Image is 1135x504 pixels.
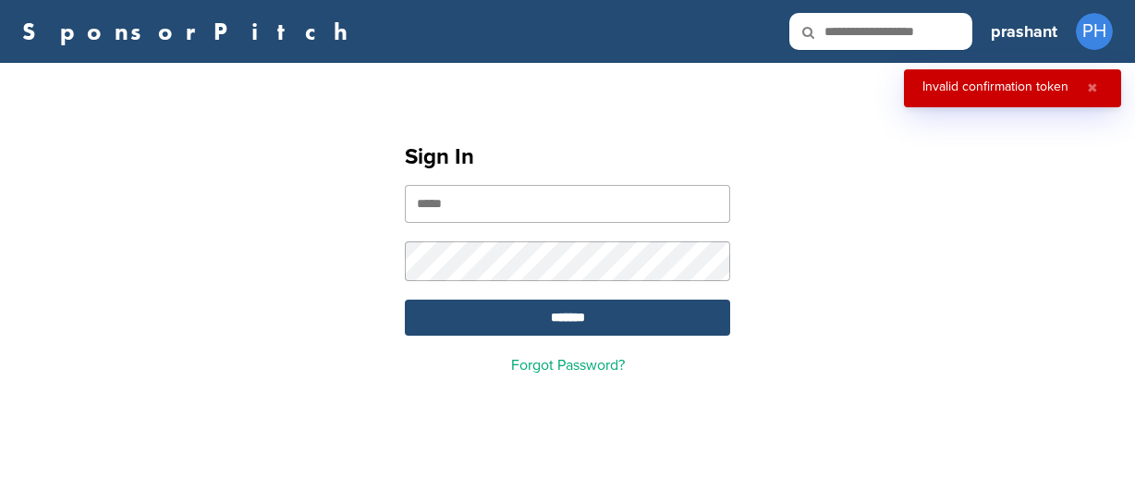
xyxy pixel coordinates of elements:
[1082,80,1103,96] button: Close
[511,356,625,375] a: Forgot Password?
[991,11,1057,52] a: prashant
[922,80,1068,93] div: Invalid confirmation token
[22,19,360,43] a: SponsorPitch
[1076,13,1113,50] span: PH
[405,141,730,174] h1: Sign In
[991,18,1057,44] h3: prashant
